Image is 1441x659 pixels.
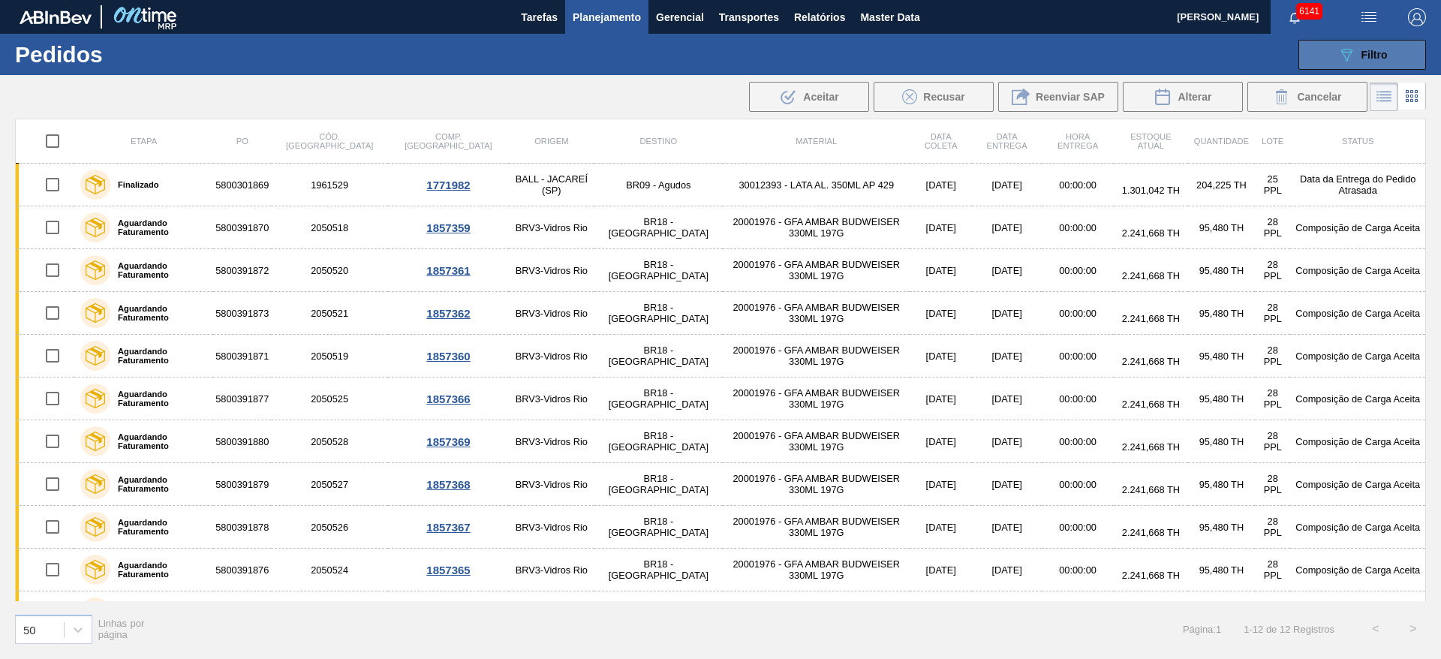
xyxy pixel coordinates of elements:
[923,91,964,103] span: Recusar
[1255,292,1290,335] td: 28 PPL
[1188,206,1255,249] td: 95,480 TH
[236,137,248,146] span: PO
[719,8,779,26] span: Transportes
[110,347,207,365] label: Aguardando Faturamento
[390,564,507,576] div: 1857365
[1042,591,1114,634] td: 00:00:00
[972,378,1042,420] td: [DATE]
[286,132,373,150] span: Cód. [GEOGRAPHIC_DATA]
[1042,335,1114,378] td: 00:00:00
[1408,8,1426,26] img: Logout
[1183,624,1221,635] span: Página : 1
[271,335,388,378] td: 2050519
[131,137,157,146] span: Etapa
[271,164,388,206] td: 1961529
[213,463,271,506] td: 5800391879
[1042,549,1114,591] td: 00:00:00
[110,561,207,579] label: Aguardando Faturamento
[1290,591,1425,634] td: Composição de Carga Aceita
[16,463,1426,506] a: Aguardando Faturamento58003918792050527BRV3-Vidros RioBR18 - [GEOGRAPHIC_DATA]20001976 - GFA AMBA...
[534,137,568,146] span: Origem
[16,549,1426,591] a: Aguardando Faturamento58003918762050524BRV3-Vidros RioBR18 - [GEOGRAPHIC_DATA]20001976 - GFA AMBA...
[1244,624,1334,635] span: 1 - 12 de 12 Registros
[509,591,594,634] td: BRV3-Vidros Rio
[910,378,972,420] td: [DATE]
[1123,82,1243,112] div: Alterar Pedido
[910,549,972,591] td: [DATE]
[1255,249,1290,292] td: 28 PPL
[910,463,972,506] td: [DATE]
[1290,335,1425,378] td: Composição de Carga Aceita
[723,420,910,463] td: 20001976 - GFA AMBAR BUDWEISER 330ML 197G
[20,11,92,24] img: TNhmsLtSVTkK8tSr43FrP2fwEKptu5GPRR3wAAAABJRU5ErkJggg==
[1398,83,1426,111] div: Visão em Cards
[1290,164,1425,206] td: Data da Entrega do Pedido Atrasada
[1188,591,1255,634] td: 95,480 TH
[110,432,207,450] label: Aguardando Faturamento
[910,420,972,463] td: [DATE]
[794,8,845,26] span: Relatórios
[16,335,1426,378] a: Aguardando Faturamento58003918712050519BRV3-Vidros RioBR18 - [GEOGRAPHIC_DATA]20001976 - GFA AMBA...
[23,623,36,636] div: 50
[972,463,1042,506] td: [DATE]
[972,549,1042,591] td: [DATE]
[16,506,1426,549] a: Aguardando Faturamento58003918782050526BRV3-Vidros RioBR18 - [GEOGRAPHIC_DATA]20001976 - GFA AMBA...
[1290,420,1425,463] td: Composição de Carga Aceita
[509,378,594,420] td: BRV3-Vidros Rio
[910,206,972,249] td: [DATE]
[594,463,724,506] td: BR18 - [GEOGRAPHIC_DATA]
[972,506,1042,549] td: [DATE]
[1255,206,1290,249] td: 28 PPL
[998,82,1118,112] div: Reenviar SAP
[972,249,1042,292] td: [DATE]
[1194,137,1249,146] span: Quantidade
[640,137,678,146] span: Destino
[271,549,388,591] td: 2050524
[723,463,910,506] td: 20001976 - GFA AMBAR BUDWEISER 330ML 197G
[1036,91,1105,103] span: Reenviar SAP
[1042,206,1114,249] td: 00:00:00
[1122,270,1180,281] span: 2.241,668 TH
[1188,420,1255,463] td: 95,480 TH
[1298,40,1426,70] button: Filtro
[910,292,972,335] td: [DATE]
[1122,527,1180,538] span: 2.241,668 TH
[110,518,207,536] label: Aguardando Faturamento
[390,521,507,534] div: 1857367
[1290,292,1425,335] td: Composição de Carga Aceita
[987,132,1027,150] span: Data Entrega
[594,591,724,634] td: BR18 - [GEOGRAPHIC_DATA]
[594,378,724,420] td: BR18 - [GEOGRAPHIC_DATA]
[390,393,507,405] div: 1857366
[16,206,1426,249] a: Aguardando Faturamento58003918702050518BRV3-Vidros RioBR18 - [GEOGRAPHIC_DATA]20001976 - GFA AMBA...
[594,335,724,378] td: BR18 - [GEOGRAPHIC_DATA]
[1122,441,1180,453] span: 2.241,668 TH
[15,46,239,63] h1: Pedidos
[1042,249,1114,292] td: 00:00:00
[1255,463,1290,506] td: 28 PPL
[1042,463,1114,506] td: 00:00:00
[723,249,910,292] td: 20001976 - GFA AMBAR BUDWEISER 330ML 197G
[1255,378,1290,420] td: 28 PPL
[213,249,271,292] td: 5800391872
[16,591,1426,634] a: Aguardando Faturamento58003918752050523BRV3-Vidros RioBR18 - [GEOGRAPHIC_DATA]20001976 - GFA AMBA...
[1122,185,1180,196] span: 1.301,042 TH
[213,506,271,549] td: 5800391878
[1271,7,1319,28] button: Notificações
[1188,463,1255,506] td: 95,480 TH
[723,506,910,549] td: 20001976 - GFA AMBAR BUDWEISER 330ML 197G
[271,591,388,634] td: 2050523
[213,164,271,206] td: 5800301869
[1122,570,1180,581] span: 2.241,668 TH
[723,549,910,591] td: 20001976 - GFA AMBAR BUDWEISER 330ML 197G
[1042,292,1114,335] td: 00:00:00
[1122,227,1180,239] span: 2.241,668 TH
[723,164,910,206] td: 30012393 - LATA AL. 350ML AP 429
[110,261,207,279] label: Aguardando Faturamento
[1342,137,1373,146] span: Status
[749,82,869,112] div: Aceitar
[1042,378,1114,420] td: 00:00:00
[1188,292,1255,335] td: 95,480 TH
[509,206,594,249] td: BRV3-Vidros Rio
